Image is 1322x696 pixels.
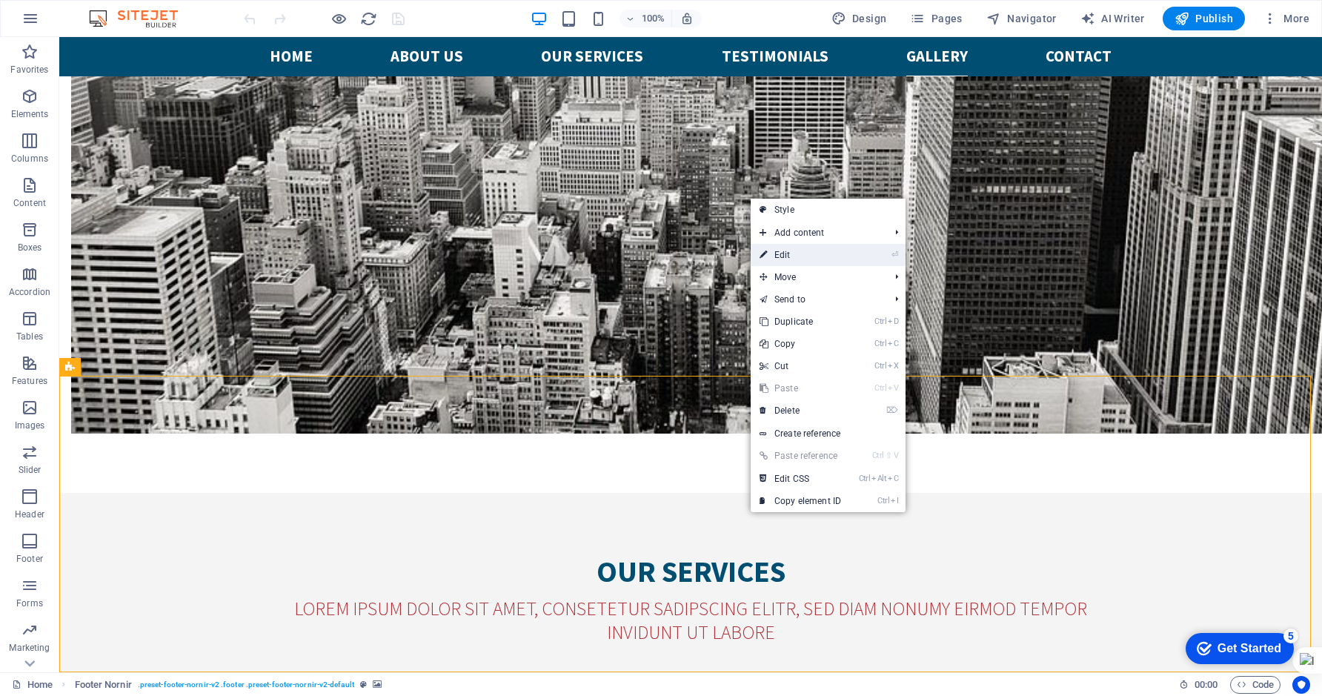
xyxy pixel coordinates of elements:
[751,490,850,512] a: CtrlICopy element ID
[886,451,892,460] i: ⇧
[888,339,898,348] i: C
[891,250,898,259] i: ⏎
[360,680,367,689] i: This element is a customizable preset
[15,508,44,520] p: Header
[1257,7,1315,30] button: More
[891,496,898,506] i: I
[11,153,48,165] p: Columns
[15,420,45,431] p: Images
[751,400,850,422] a: ⌦Delete
[751,244,850,266] a: ⏎Edit
[1292,676,1310,694] button: Usercentrics
[373,680,382,689] i: This element contains a background
[751,288,883,311] a: Send to
[75,676,132,694] span: Click to select. Double-click to edit
[138,676,354,694] span: . preset-footer-nornir-v2 .footer .preset-footer-nornir-v2-default
[13,197,46,209] p: Content
[11,108,49,120] p: Elements
[886,405,898,415] i: ⌦
[751,199,906,221] a: Style
[877,496,889,506] i: Ctrl
[75,676,382,694] nav: breadcrumb
[751,377,850,400] a: CtrlVPaste
[871,474,886,483] i: Alt
[19,464,41,476] p: Slider
[9,286,50,298] p: Accordion
[1263,11,1309,26] span: More
[888,316,898,326] i: D
[12,375,47,387] p: Features
[872,451,884,460] i: Ctrl
[874,383,886,393] i: Ctrl
[874,361,886,371] i: Ctrl
[9,642,50,654] p: Marketing
[874,316,886,326] i: Ctrl
[751,333,850,355] a: CtrlCCopy
[1195,676,1218,694] span: 00 00
[888,361,898,371] i: X
[751,222,883,244] span: Add content
[1179,676,1218,694] h6: Session time
[16,331,43,342] p: Tables
[751,445,850,467] a: Ctrl⇧VPaste reference
[888,383,898,393] i: V
[751,355,850,377] a: CtrlXCut
[894,451,898,460] i: V
[12,676,53,694] a: Click to cancel selection. Double-click to open Pages
[1174,626,1300,670] iframe: To enrich screen reader interactions, please activate Accessibility in Grammarly extension settings
[888,474,898,483] i: C
[1230,676,1281,694] button: Code
[874,339,886,348] i: Ctrl
[751,422,906,445] a: Create reference
[1237,676,1274,694] span: Code
[59,37,1322,672] iframe: To enrich screen reader interactions, please activate Accessibility in Grammarly extension settings
[751,266,883,288] span: Move
[751,468,850,490] a: CtrlAltCEdit CSS
[859,474,871,483] i: Ctrl
[1205,679,1207,690] span: :
[18,242,42,253] p: Boxes
[10,64,48,76] p: Favorites
[16,597,43,609] p: Forms
[751,311,850,333] a: CtrlDDuplicate
[16,553,43,565] p: Footer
